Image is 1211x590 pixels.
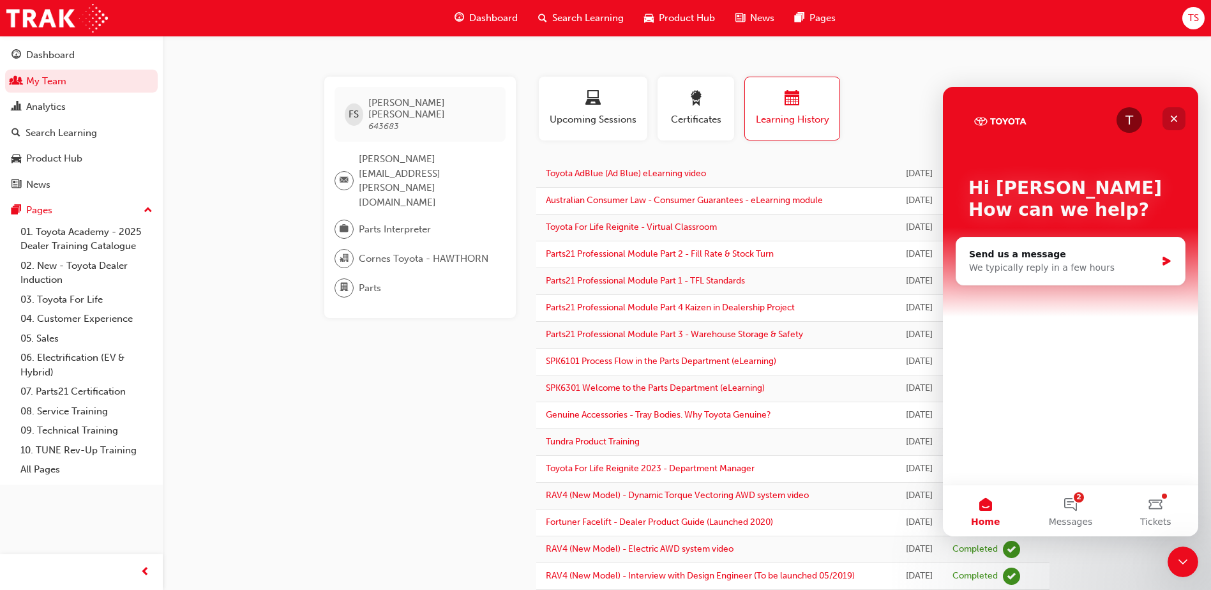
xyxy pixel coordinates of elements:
[469,11,518,26] span: Dashboard
[546,195,823,206] a: Australian Consumer Law - Consumer Guarantees - eLearning module
[905,408,933,423] div: Wed Oct 04 2023 12:30:00 GMT+1030 (Australian Central Daylight Time)
[552,11,624,26] span: Search Learning
[140,564,150,580] span: prev-icon
[795,10,804,26] span: pages-icon
[1003,568,1020,585] span: learningRecordVerb_COMPLETE-icon
[744,77,840,140] button: Learning History
[943,87,1198,536] iframe: Intercom live chat
[905,488,933,503] div: Tue Jun 27 2023 23:30:00 GMT+0930 (Australian Central Standard Time)
[26,126,97,140] div: Search Learning
[11,128,20,139] span: search-icon
[905,515,933,530] div: Tue Jun 27 2023 23:30:00 GMT+0930 (Australian Central Standard Time)
[5,43,158,67] a: Dashboard
[546,222,717,232] a: Toyota For Life Reignite - Virtual Classroom
[15,421,158,441] a: 09. Technical Training
[26,178,50,192] div: News
[26,48,75,63] div: Dashboard
[26,100,66,114] div: Analytics
[528,5,634,31] a: search-iconSearch Learning
[735,10,745,26] span: news-icon
[667,112,725,127] span: Certificates
[349,107,359,122] span: FS
[15,441,158,460] a: 10. TUNE Rev-Up Training
[952,543,998,556] div: Completed
[905,542,933,557] div: Tue Jun 27 2023 23:30:00 GMT+0930 (Australian Central Standard Time)
[5,147,158,170] a: Product Hub
[905,328,933,342] div: Sat Dec 23 2023 22:30:00 GMT+1030 (Australian Central Daylight Time)
[905,301,933,315] div: Sat Dec 23 2023 22:30:00 GMT+1030 (Australian Central Daylight Time)
[6,4,108,33] img: Trak
[546,409,771,420] a: Genuine Accessories - Tray Bodies. Why Toyota Genuine?
[548,112,638,127] span: Upcoming Sessions
[15,222,158,256] a: 01. Toyota Academy - 2025 Dealer Training Catalogue
[546,329,803,340] a: Parts21 Professional Module Part 3 - Warehouse Storage & Safety
[26,151,82,166] div: Product Hub
[905,274,933,289] div: Sat Dec 23 2023 22:30:00 GMT+1030 (Australian Central Daylight Time)
[11,50,21,61] span: guage-icon
[546,248,774,259] a: Parts21 Professional Module Part 2 - Fill Rate & Stock Turn
[15,402,158,421] a: 08. Service Training
[585,91,601,108] span: laptop-icon
[1168,547,1198,577] iframe: Intercom live chat
[659,11,715,26] span: Product Hub
[546,302,795,313] a: Parts21 Professional Module Part 4 Kaizen in Dealership Project
[359,281,381,296] span: Parts
[905,381,933,396] div: Fri Oct 27 2023 12:30:00 GMT+1030 (Australian Central Daylight Time)
[15,290,158,310] a: 03. Toyota For Life
[15,382,158,402] a: 07. Parts21 Certification
[725,5,785,31] a: news-iconNews
[1003,541,1020,558] span: learningRecordVerb_COMPLETE-icon
[5,95,158,119] a: Analytics
[144,202,153,219] span: up-icon
[905,435,933,450] div: Mon Sep 04 2023 11:30:00 GMT+0930 (Australian Central Standard Time)
[539,77,647,140] button: Upcoming Sessions
[359,222,431,237] span: Parts Interpreter
[546,517,773,527] a: Fortuner Facelift - Dealer Product Guide (Launched 2020)
[905,354,933,369] div: Fri Oct 27 2023 12:30:00 GMT+1030 (Australian Central Daylight Time)
[444,5,528,31] a: guage-iconDashboard
[340,280,349,296] span: department-icon
[368,97,495,120] span: [PERSON_NAME] [PERSON_NAME]
[11,76,21,87] span: people-icon
[546,382,765,393] a: SPK6301 Welcome to the Parts Department (eLearning)
[546,436,640,447] a: Tundra Product Training
[11,205,21,216] span: pages-icon
[5,70,158,93] a: My Team
[1182,7,1205,29] button: TS
[809,11,836,26] span: Pages
[785,5,846,31] a: pages-iconPages
[755,112,830,127] span: Learning History
[546,463,755,474] a: Toyota For Life Reignite 2023 - Department Manager
[5,199,158,222] button: Pages
[15,309,158,329] a: 04. Customer Experience
[538,10,547,26] span: search-icon
[750,11,774,26] span: News
[15,329,158,349] a: 05. Sales
[359,152,495,209] span: [PERSON_NAME][EMAIL_ADDRESS][PERSON_NAME][DOMAIN_NAME]
[905,462,933,476] div: Sun Jul 23 2023 23:30:00 GMT+0930 (Australian Central Standard Time)
[546,543,733,554] a: RAV4 (New Model) - Electric AWD system video
[15,460,158,480] a: All Pages
[658,77,734,140] button: Certificates
[26,203,52,218] div: Pages
[905,220,933,235] div: Thu May 16 2024 08:00:00 GMT+0930 (Australian Central Standard Time)
[546,356,776,367] a: SPK6101 Process Flow in the Parts Department (eLearning)
[340,172,349,189] span: email-icon
[785,91,800,108] span: calendar-icon
[5,121,158,145] a: Search Learning
[952,570,998,582] div: Completed
[340,221,349,238] span: briefcase-icon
